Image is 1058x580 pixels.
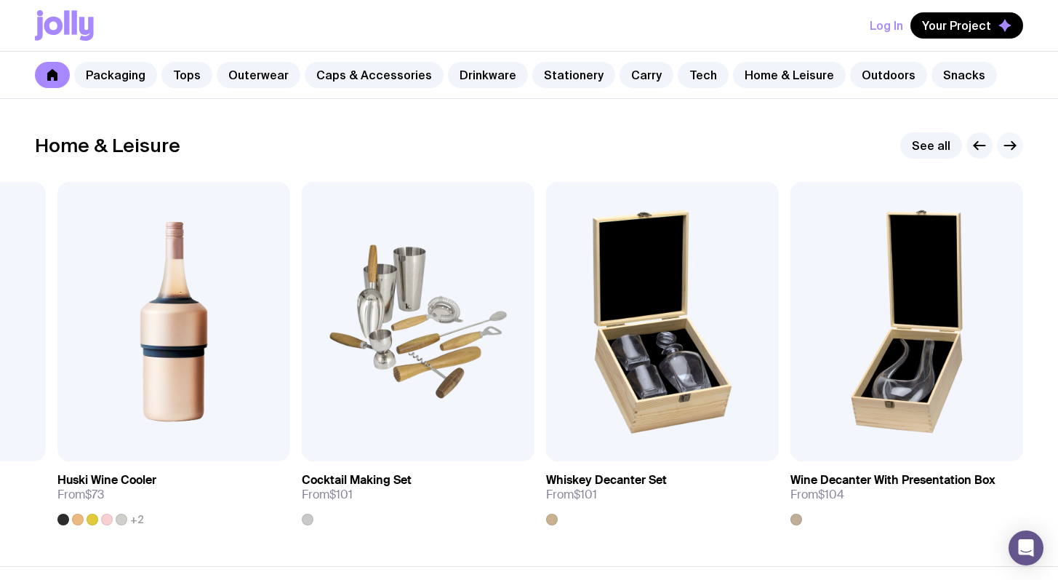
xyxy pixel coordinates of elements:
[931,62,997,88] a: Snacks
[35,135,180,156] h2: Home & Leisure
[818,487,844,502] span: $104
[74,62,157,88] a: Packaging
[305,62,444,88] a: Caps & Accessories
[546,488,597,502] span: From
[302,473,412,488] h3: Cocktail Making Set
[678,62,729,88] a: Tech
[130,514,144,525] span: +2
[161,62,212,88] a: Tops
[546,473,667,488] h3: Whiskey Decanter Set
[57,473,156,488] h3: Huski Wine Cooler
[620,62,673,88] a: Carry
[574,487,597,502] span: $101
[790,488,844,502] span: From
[85,487,104,502] span: $73
[1009,531,1043,565] div: Open Intercom Messenger
[910,12,1023,39] button: Your Project
[900,132,962,159] a: See all
[733,62,846,88] a: Home & Leisure
[790,461,1023,525] a: Wine Decanter With Presentation BoxFrom$104
[546,461,779,525] a: Whiskey Decanter SetFrom$101
[57,488,104,502] span: From
[532,62,615,88] a: Stationery
[57,461,290,525] a: Huski Wine CoolerFrom$73+2
[850,62,927,88] a: Outdoors
[302,461,534,525] a: Cocktail Making SetFrom$101
[329,487,353,502] span: $101
[922,18,991,33] span: Your Project
[448,62,528,88] a: Drinkware
[870,12,903,39] button: Log In
[302,488,353,502] span: From
[217,62,300,88] a: Outerwear
[790,473,995,488] h3: Wine Decanter With Presentation Box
